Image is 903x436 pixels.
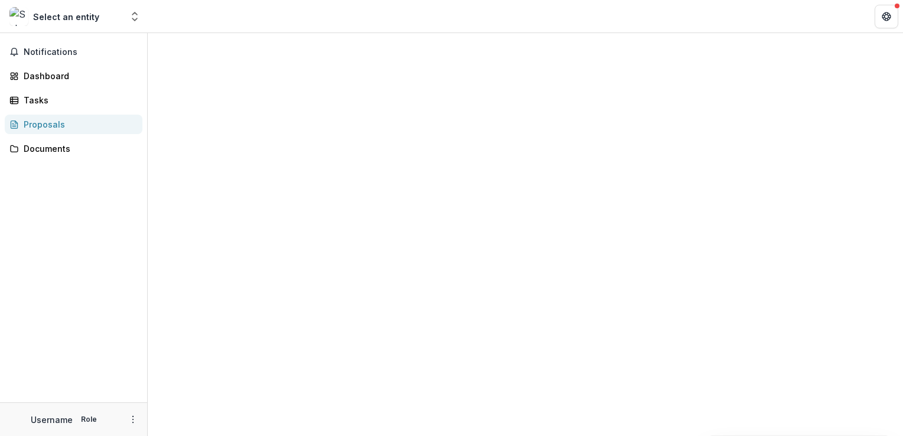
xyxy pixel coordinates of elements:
p: Username [31,414,73,426]
div: Dashboard [24,70,133,82]
span: Notifications [24,47,138,57]
img: Select an entity [9,7,28,26]
a: Proposals [5,115,142,134]
div: Tasks [24,94,133,106]
button: Get Help [875,5,898,28]
a: Documents [5,139,142,158]
button: Notifications [5,43,142,61]
a: Tasks [5,90,142,110]
button: Open entity switcher [126,5,143,28]
button: More [126,412,140,427]
p: Role [77,414,100,425]
div: Documents [24,142,133,155]
div: Proposals [24,118,133,131]
a: Dashboard [5,66,142,86]
div: Select an entity [33,11,99,23]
